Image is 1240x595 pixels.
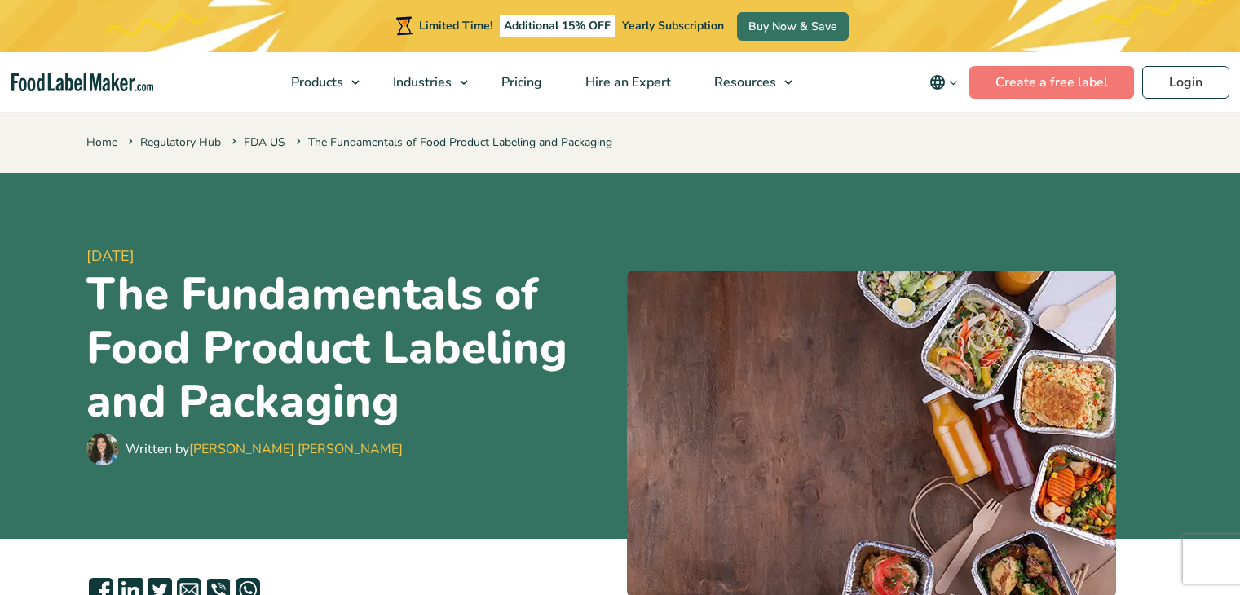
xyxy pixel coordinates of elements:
[388,73,453,91] span: Industries
[1142,66,1229,99] a: Login
[86,245,614,267] span: [DATE]
[86,134,117,150] a: Home
[140,134,221,150] a: Regulatory Hub
[189,440,403,458] a: [PERSON_NAME] [PERSON_NAME]
[969,66,1134,99] a: Create a free label
[419,18,492,33] span: Limited Time!
[126,439,403,459] div: Written by
[564,52,689,112] a: Hire an Expert
[86,267,614,429] h1: The Fundamentals of Food Product Labeling and Packaging
[622,18,724,33] span: Yearly Subscription
[580,73,673,91] span: Hire an Expert
[693,52,801,112] a: Resources
[86,433,119,465] img: Maria Abi Hanna - Food Label Maker
[372,52,476,112] a: Industries
[496,73,544,91] span: Pricing
[480,52,560,112] a: Pricing
[244,134,285,150] a: FDA US
[500,15,615,37] span: Additional 15% OFF
[709,73,778,91] span: Resources
[293,134,612,150] span: The Fundamentals of Food Product Labeling and Packaging
[737,12,849,41] a: Buy Now & Save
[270,52,368,112] a: Products
[286,73,345,91] span: Products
